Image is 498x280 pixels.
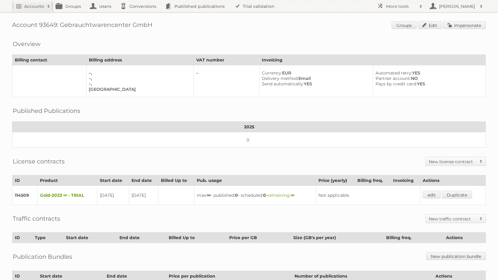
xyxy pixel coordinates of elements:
span: Partner account: [376,76,411,81]
div: YES [262,81,368,87]
strong: ∞ [291,193,295,198]
div: [GEOGRAPHIC_DATA] [89,87,189,92]
h2: Accounts [24,3,44,9]
th: ID [12,232,32,243]
h1: Account 93649: Gebrauchtwarencenter GmbH [12,21,486,30]
td: Gold-2023 ∞ - TRIAL [37,186,97,205]
h2: Overview [13,39,41,48]
div: –, [89,81,189,87]
th: Price (yearly) [316,175,355,186]
span: Toggle [477,157,486,166]
th: Billing freq. [383,232,443,243]
td: max: - published: - scheduled: - [194,186,316,205]
h2: Publication Bundles [13,252,72,261]
th: End date [129,175,158,186]
div: Email [262,76,368,81]
span: Pays by credit card: [376,81,417,87]
span: Toggle [477,214,486,223]
th: Invoicing [390,175,420,186]
h2: [PERSON_NAME] [438,3,477,9]
span: Currency: [262,70,282,76]
strong: 0 [235,193,238,198]
th: Start date [63,232,117,243]
a: New traffic contract [426,214,486,223]
th: Billing contact [12,55,86,65]
th: Size (GB's per year) [291,232,383,243]
a: Edit [418,21,442,29]
span: Delivery method: [262,76,298,81]
td: – [194,65,259,97]
a: Duplicate [442,191,472,199]
th: Billing address [86,55,194,65]
th: Billing freq. [355,175,390,186]
th: ID [12,175,37,186]
th: Billed Up to [166,232,227,243]
td: 0 [12,132,486,148]
th: Actions [420,175,486,186]
div: –, [89,70,189,76]
a: New license contract [426,157,486,166]
th: VAT number [194,55,259,65]
div: NO [376,76,481,81]
th: Start date [97,175,129,186]
a: edit [423,191,441,199]
a: Groups [392,21,417,29]
h2: New traffic contract [429,216,477,222]
div: EUR [262,70,368,76]
h2: Traffic contracts [13,214,60,223]
th: End date [117,232,166,243]
h2: License contracts [13,157,65,166]
span: Automated retry: [376,70,412,76]
h2: Published Publications [13,106,80,115]
td: [DATE] [129,186,158,205]
h2: More tools [386,3,416,9]
strong: ∞ [207,193,211,198]
div: YES [376,81,481,87]
th: Type [32,232,63,243]
td: [DATE] [97,186,129,205]
span: Send automatically: [262,81,304,87]
td: 114509 [12,186,37,205]
th: Pub. usage [194,175,316,186]
th: Product [37,175,97,186]
a: Impersonate [443,21,486,29]
th: 2025 [12,122,486,132]
div: –, [89,76,189,81]
div: YES [376,70,481,76]
th: Price per GB [227,232,291,243]
th: Actions [444,232,486,243]
a: New publication bundle [426,252,486,260]
td: Not applicable. [316,186,420,205]
strong: 0 [263,193,266,198]
span: remaining: [268,193,295,198]
th: Invoicing [259,55,486,65]
th: Billed Up to [158,175,194,186]
h2: New license contract [429,159,477,165]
